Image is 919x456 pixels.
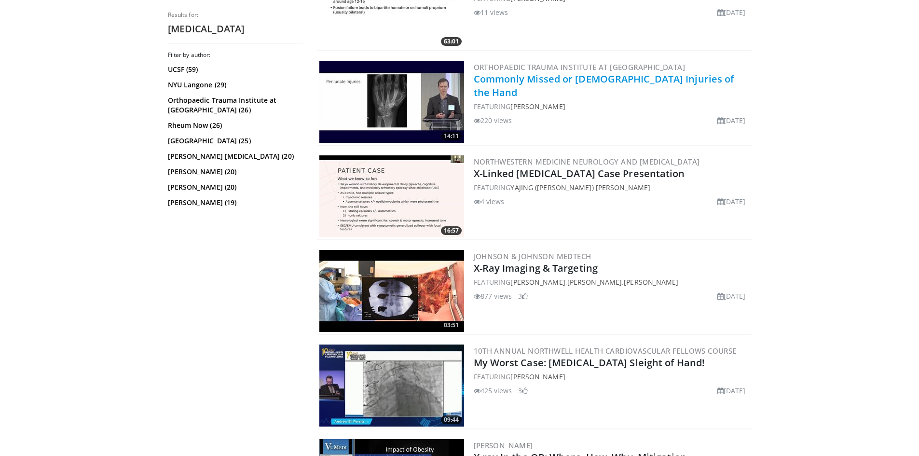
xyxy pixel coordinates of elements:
h2: [MEDICAL_DATA] [168,23,303,35]
a: [PERSON_NAME] [MEDICAL_DATA] (20) [168,152,301,161]
a: Orthopaedic Trauma Institute at [GEOGRAPHIC_DATA] [474,62,686,72]
a: [PERSON_NAME] [510,372,565,381]
a: [GEOGRAPHIC_DATA] (25) [168,136,301,146]
li: 3 [518,386,528,396]
a: [PERSON_NAME] [624,277,678,287]
li: 220 views [474,115,512,125]
a: 03:51 [319,250,464,332]
a: Rheum Now (26) [168,121,301,130]
li: [DATE] [717,115,746,125]
a: X-Ray Imaging & Targeting [474,262,598,275]
h3: Filter by author: [168,51,303,59]
img: cd7f3503-4dec-4f54-b7bc-93cebd9873c0.300x170_q85_crop-smart_upscale.jpg [319,345,464,427]
a: [PERSON_NAME] [510,102,565,111]
a: Johnson & Johnson MedTech [474,251,591,261]
li: 4 views [474,196,505,207]
a: My Worst Case: [MEDICAL_DATA] Sleight of Hand! [474,356,705,369]
span: 16:57 [441,226,462,235]
a: 09:44 [319,345,464,427]
li: [DATE] [717,291,746,301]
a: 14:11 [319,61,464,143]
a: Orthopaedic Trauma Institute at [GEOGRAPHIC_DATA] (26) [168,96,301,115]
a: [PERSON_NAME] [474,441,533,450]
a: [PERSON_NAME] (20) [168,182,301,192]
li: [DATE] [717,7,746,17]
a: 10th Annual Northwell Health Cardiovascular Fellows Course [474,346,737,356]
a: UCSF (59) [168,65,301,74]
div: FEATURING [474,182,750,193]
span: 14:11 [441,132,462,140]
a: [PERSON_NAME] [567,277,622,287]
a: X-Linked [MEDICAL_DATA] Case Presentation [474,167,685,180]
li: 11 views [474,7,508,17]
div: FEATURING [474,372,750,382]
a: Commonly Missed or [DEMOGRAPHIC_DATA] Injuries of the Hand [474,72,734,99]
a: [PERSON_NAME] (19) [168,198,301,207]
li: 877 views [474,291,512,301]
p: Results for: [168,11,303,19]
div: FEATURING , , [474,277,750,287]
a: Northwestern Medicine Neurology and [MEDICAL_DATA] [474,157,700,166]
a: 16:57 [319,155,464,237]
a: NYU Langone (29) [168,80,301,90]
img: e2be0f6e-e84a-4785-8056-0ae5eb31b71a.300x170_q85_crop-smart_upscale.jpg [319,61,464,143]
img: O0cEsGv5RdudyPNn4xMDoxOjBrO-I4W8.300x170_q85_crop-smart_upscale.jpg [319,250,464,332]
li: 3 [518,291,528,301]
a: Yajing ([PERSON_NAME]) [PERSON_NAME] [510,183,650,192]
li: [DATE] [717,386,746,396]
li: [DATE] [717,196,746,207]
div: FEATURING [474,101,750,111]
a: [PERSON_NAME] (20) [168,167,301,177]
li: 425 views [474,386,512,396]
span: 63:01 [441,37,462,46]
span: 03:51 [441,321,462,330]
img: 11eb08d2-6dc7-4bd8-8b82-84de4883ac59.300x170_q85_crop-smart_upscale.jpg [319,155,464,237]
span: 09:44 [441,415,462,424]
a: [PERSON_NAME] [510,277,565,287]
